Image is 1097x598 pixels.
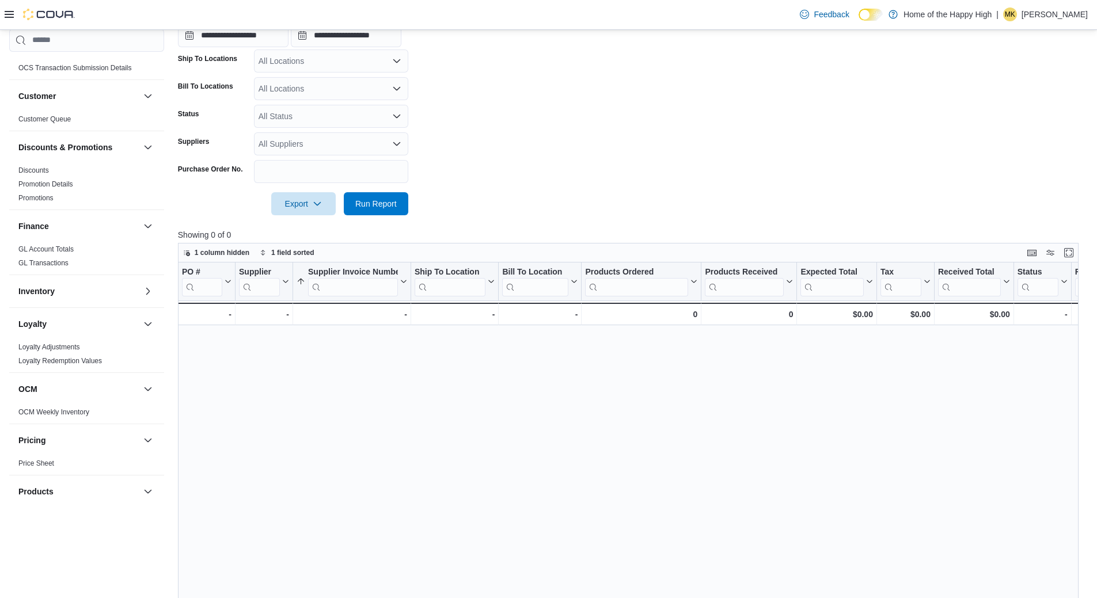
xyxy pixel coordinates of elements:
[18,285,139,297] button: Inventory
[705,267,784,278] div: Products Received
[141,219,155,233] button: Finance
[18,142,139,153] button: Discounts & Promotions
[392,112,401,121] button: Open list of options
[938,307,1010,321] div: $0.00
[880,267,921,278] div: Tax
[938,267,1001,296] div: Received Total
[141,433,155,447] button: Pricing
[18,193,54,203] span: Promotions
[18,383,37,395] h3: OCM
[182,267,222,296] div: PO # URL
[502,307,578,321] div: -
[800,267,864,278] div: Expected Total
[297,267,407,296] button: Supplier Invoice Number
[9,242,164,275] div: Finance
[415,267,486,296] div: Ship To Location
[255,246,319,260] button: 1 field sorted
[880,267,931,296] button: Tax
[9,61,164,79] div: Compliance
[18,435,139,446] button: Pricing
[195,248,249,257] span: 1 column hidden
[9,405,164,424] div: OCM
[239,307,289,321] div: -
[18,115,71,123] a: Customer Queue
[18,318,139,330] button: Loyalty
[392,84,401,93] button: Open list of options
[880,267,921,296] div: Tax
[18,486,139,497] button: Products
[502,267,578,296] button: Bill To Location
[1003,7,1017,21] div: Michael Kirkman
[1018,267,1058,296] div: Status
[938,267,1010,296] button: Received Total
[141,38,155,52] button: Compliance
[18,408,89,416] a: OCM Weekly Inventory
[178,229,1088,241] p: Showing 0 of 0
[800,307,873,321] div: $0.00
[23,9,75,20] img: Cova
[18,435,45,446] h3: Pricing
[18,342,80,352] span: Loyalty Adjustments
[18,64,132,72] a: OCS Transaction Submission Details
[182,267,222,278] div: PO #
[141,485,155,498] button: Products
[18,180,73,188] a: Promotion Details
[502,267,568,278] div: Bill To Location
[1018,267,1058,278] div: Status
[585,267,688,296] div: Products Ordered
[178,82,233,91] label: Bill To Locations
[18,142,112,153] h3: Discounts & Promotions
[705,267,793,296] button: Products Received
[141,382,155,396] button: OCM
[178,54,237,63] label: Ship To Locations
[795,3,853,26] a: Feedback
[178,24,289,47] input: Press the down key to open a popover containing a calendar.
[179,246,254,260] button: 1 column hidden
[271,248,314,257] span: 1 field sorted
[800,267,873,296] button: Expected Total
[415,307,495,321] div: -
[904,7,992,21] p: Home of the Happy High
[1005,7,1015,21] span: MK
[18,220,139,232] button: Finance
[880,307,931,321] div: $0.00
[705,267,784,296] div: Products Received
[308,267,398,296] div: Supplier Invoice Number
[239,267,280,296] div: Supplier
[415,267,486,278] div: Ship To Location
[1043,246,1057,260] button: Display options
[308,267,398,278] div: Supplier Invoice Number
[141,89,155,103] button: Customer
[18,459,54,467] a: Price Sheet
[585,267,688,278] div: Products Ordered
[392,56,401,66] button: Open list of options
[9,456,164,475] div: Pricing
[182,267,231,296] button: PO #
[239,267,280,278] div: Supplier
[996,7,999,21] p: |
[859,9,883,21] input: Dark Mode
[938,267,1001,278] div: Received Total
[585,307,697,321] div: 0
[502,267,568,296] div: Bill To Location
[18,383,139,395] button: OCM
[1022,7,1088,21] p: [PERSON_NAME]
[18,407,89,417] span: OCM Weekly Inventory
[178,165,243,174] label: Purchase Order No.
[18,90,139,102] button: Customer
[291,24,401,47] input: Press the down key to open a popover containing a calendar.
[18,194,54,202] a: Promotions
[271,192,336,215] button: Export
[239,267,289,296] button: Supplier
[18,115,71,124] span: Customer Queue
[18,459,54,468] span: Price Sheet
[141,317,155,331] button: Loyalty
[18,166,49,174] a: Discounts
[18,285,55,297] h3: Inventory
[9,163,164,210] div: Discounts & Promotions
[297,307,407,321] div: -
[18,90,56,102] h3: Customer
[18,245,74,253] a: GL Account Totals
[1018,307,1068,321] div: -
